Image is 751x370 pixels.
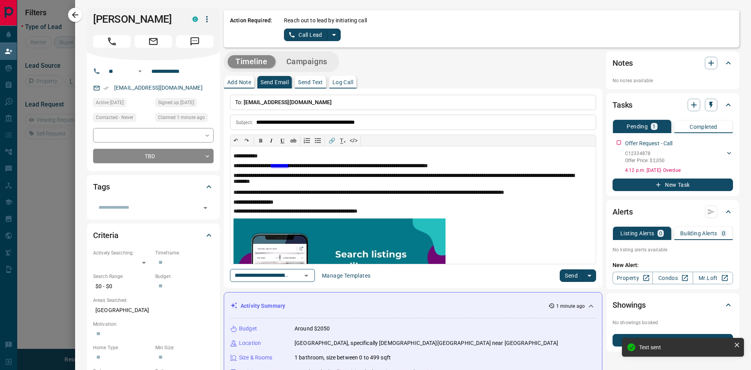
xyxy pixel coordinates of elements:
div: Tags [93,177,214,196]
svg: Email Verified [103,85,109,91]
p: Action Required: [230,16,272,41]
p: $0 - $0 [93,280,151,293]
span: Signed up [DATE] [158,99,194,106]
h1: [PERSON_NAME] [93,13,181,25]
button: ↷ [241,135,252,146]
p: Subject: [236,119,253,126]
p: 0 [722,231,725,236]
button: New Showing [613,334,733,347]
p: Activity Summary [241,302,285,310]
s: ab [290,137,296,144]
p: Building Alerts [680,231,717,236]
button: ↶ [230,135,241,146]
p: Budget [239,325,257,333]
p: Motivation: [93,321,214,328]
p: No showings booked [613,319,733,326]
div: split button [560,269,596,282]
button: ab [288,135,299,146]
p: 0 [659,231,662,236]
p: Around $2050 [295,325,330,333]
p: [GEOGRAPHIC_DATA] [93,304,214,317]
span: Claimed 1 minute ago [158,114,205,121]
a: [EMAIL_ADDRESS][DOMAIN_NAME] [114,85,203,91]
p: To: [230,95,596,110]
p: Send Text [298,79,323,85]
p: 1 [652,124,656,129]
p: Budget: [155,273,214,280]
p: Min Size: [155,344,214,351]
div: Alerts [613,202,733,221]
p: Log Call [332,79,353,85]
a: Property [613,272,653,284]
div: Text sent [639,344,731,350]
button: Manage Templates [317,269,375,282]
button: 𝐁 [255,135,266,146]
p: Search Range: [93,273,151,280]
p: No listing alerts available [613,246,733,253]
button: 𝑰 [266,135,277,146]
button: Bullet list [313,135,323,146]
p: Add Note [227,79,251,85]
p: Home Type: [93,344,151,351]
h2: Criteria [93,229,119,242]
div: Notes [613,54,733,72]
button: New Task [613,179,733,191]
p: Completed [690,124,717,130]
h2: Tasks [613,99,632,111]
span: Call [93,35,131,48]
span: Contacted - Never [96,114,133,121]
img: search_like_a_pro.jpg [234,218,446,311]
button: 🔗 [326,135,337,146]
h2: Showings [613,299,646,311]
p: C12334878 [625,150,665,157]
div: condos.ca [192,16,198,22]
span: Message [176,35,214,48]
button: Timeline [228,55,275,68]
div: Thu Aug 14 2025 [93,98,151,109]
button: </> [348,135,359,146]
p: Send Email [261,79,289,85]
p: Timeframe: [155,249,214,256]
p: 4:12 p.m. [DATE] - Overdue [625,167,733,174]
button: Call Lead [284,29,327,41]
p: Areas Searched: [93,297,214,304]
p: 1 minute ago [556,303,585,310]
p: Actively Searching: [93,249,151,256]
p: Size & Rooms [239,354,273,362]
p: 1 bathroom, size between 0 to 499 sqft [295,354,391,362]
button: Open [301,270,312,281]
p: Offer Request - Call [625,139,673,148]
span: Email [135,35,172,48]
p: Location [239,339,261,347]
h2: Alerts [613,206,633,218]
div: C12334878Offer Price: $2,050 [625,148,733,166]
p: New Alert: [613,261,733,269]
div: TBD [93,149,214,163]
button: Open [200,202,211,213]
p: No notes available [613,77,733,84]
p: Reach out to lead by initiating call [284,16,367,25]
div: Showings [613,296,733,314]
div: split button [284,29,341,41]
span: Active [DATE] [96,99,124,106]
span: [EMAIL_ADDRESS][DOMAIN_NAME] [244,99,332,105]
div: Mon Aug 18 2025 [155,113,214,124]
button: Open [135,67,145,76]
a: Mr.Loft [693,272,733,284]
button: Numbered list [302,135,313,146]
a: Condos [652,272,693,284]
p: [GEOGRAPHIC_DATA], specifically [DEMOGRAPHIC_DATA][GEOGRAPHIC_DATA] near [GEOGRAPHIC_DATA] [295,339,558,347]
div: Activity Summary1 minute ago [230,299,596,313]
p: Listing Alerts [620,231,654,236]
h2: Tags [93,180,110,193]
button: Send [560,269,583,282]
p: Offer Price: $2,050 [625,157,665,164]
div: Criteria [93,226,214,245]
button: Campaigns [278,55,335,68]
button: 𝐔 [277,135,288,146]
div: Sun Aug 10 2025 [155,98,214,109]
button: T̲ₓ [337,135,348,146]
span: 𝐔 [280,137,284,144]
div: Tasks [613,96,733,114]
h2: Notes [613,57,633,69]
